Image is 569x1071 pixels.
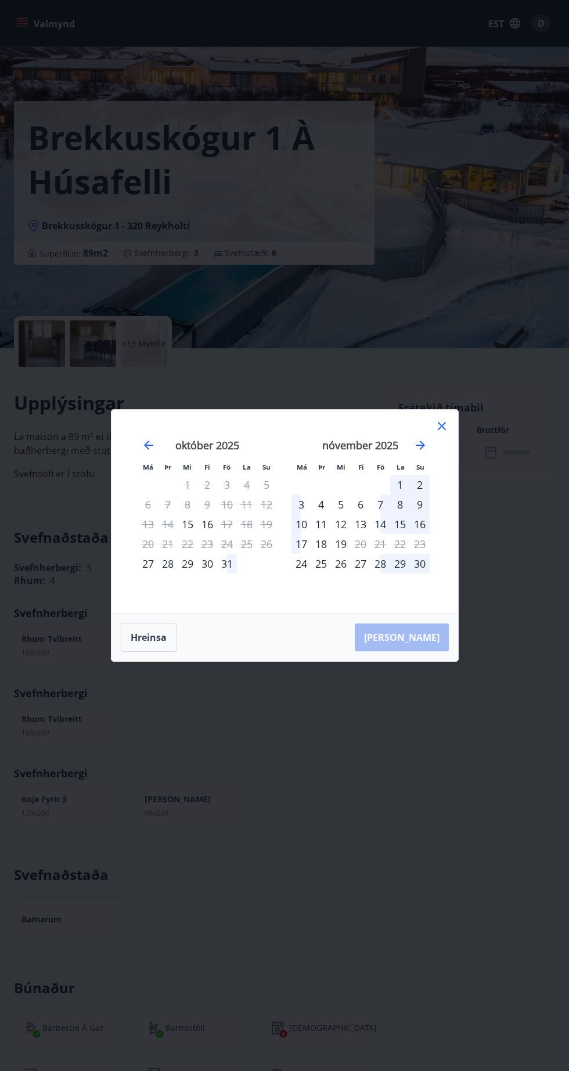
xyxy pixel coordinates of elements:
td: Choose laugardagur, 15. nóvember 2025 as your check-in date. It’s available. [390,514,410,534]
td: Not available. laugardagur, 18. október 2025 [237,514,257,534]
td: Choose fimmtudagur, 30. október 2025 as your check-in date. It’s available. [197,554,217,574]
td: Not available. miðvikudagur, 22. október 2025 [178,534,197,554]
td: Not available. sunnudagur, 5. október 2025 [257,475,276,495]
td: Not available. mánudagur, 13. október 2025 [138,514,158,534]
div: 17 [291,534,311,554]
td: Not available. sunnudagur, 26. október 2025 [257,534,276,554]
td: Choose þriðjudagur, 25. nóvember 2025 as your check-in date. It’s available. [311,554,331,574]
td: Not available. föstudagur, 24. október 2025 [217,534,237,554]
small: Fö [377,463,384,471]
small: Fi [204,463,210,471]
td: Choose miðvikudagur, 29. október 2025 as your check-in date. It’s available. [178,554,197,574]
small: Su [416,463,424,471]
td: Choose mánudagur, 27. október 2025 as your check-in date. It’s available. [138,554,158,574]
div: 28 [158,554,178,574]
td: Choose fimmtudagur, 27. nóvember 2025 as your check-in date. It’s available. [351,554,370,574]
div: Move backward to switch to the previous month. [142,438,156,452]
td: Choose sunnudagur, 9. nóvember 2025 as your check-in date. It’s available. [410,495,430,514]
div: 13 [351,514,370,534]
td: Choose laugardagur, 29. nóvember 2025 as your check-in date. It’s available. [390,554,410,574]
div: Aðeins innritun í boði [291,554,311,574]
strong: nóvember 2025 [322,438,398,452]
div: Aðeins innritun í boði [138,554,158,574]
div: 16 [410,514,430,534]
td: Choose sunnudagur, 2. nóvember 2025 as your check-in date. It’s available. [410,475,430,495]
td: Choose sunnudagur, 16. nóvember 2025 as your check-in date. It’s available. [410,514,430,534]
td: Choose fimmtudagur, 6. nóvember 2025 as your check-in date. It’s available. [351,495,370,514]
div: 11 [311,514,331,534]
td: Choose miðvikudagur, 19. nóvember 2025 as your check-in date. It’s available. [331,534,351,554]
td: Choose laugardagur, 8. nóvember 2025 as your check-in date. It’s available. [390,495,410,514]
small: La [243,463,251,471]
td: Not available. þriðjudagur, 14. október 2025 [158,514,178,534]
div: 30 [197,554,217,574]
td: Not available. sunnudagur, 12. október 2025 [257,495,276,514]
td: Not available. laugardagur, 22. nóvember 2025 [390,534,410,554]
div: 8 [390,495,410,514]
div: Move forward to switch to the next month. [413,438,427,452]
td: Not available. fimmtudagur, 23. október 2025 [197,534,217,554]
small: Má [143,463,153,471]
td: Choose þriðjudagur, 11. nóvember 2025 as your check-in date. It’s available. [311,514,331,534]
div: 6 [351,495,370,514]
div: 16 [197,514,217,534]
div: 9 [410,495,430,514]
div: 30 [410,554,430,574]
td: Not available. föstudagur, 3. október 2025 [217,475,237,495]
div: 29 [390,554,410,574]
td: Choose miðvikudagur, 26. nóvember 2025 as your check-in date. It’s available. [331,554,351,574]
div: 27 [351,554,370,574]
td: Choose miðvikudagur, 5. nóvember 2025 as your check-in date. It’s available. [331,495,351,514]
td: Choose miðvikudagur, 15. október 2025 as your check-in date. It’s available. [178,514,197,534]
div: 19 [331,534,351,554]
td: Not available. föstudagur, 17. október 2025 [217,514,237,534]
div: 28 [370,554,390,574]
div: 31 [217,554,237,574]
td: Not available. laugardagur, 25. október 2025 [237,534,257,554]
small: Su [262,463,271,471]
small: Fi [358,463,364,471]
small: Mi [183,463,192,471]
td: Not available. miðvikudagur, 1. október 2025 [178,475,197,495]
div: 26 [331,554,351,574]
td: Choose sunnudagur, 30. nóvember 2025 as your check-in date. It’s available. [410,554,430,574]
td: Choose mánudagur, 10. nóvember 2025 as your check-in date. It’s available. [291,514,311,534]
td: Not available. mánudagur, 20. október 2025 [138,534,158,554]
div: 15 [390,514,410,534]
td: Not available. föstudagur, 21. nóvember 2025 [370,534,390,554]
td: Not available. fimmtudagur, 9. október 2025 [197,495,217,514]
div: 29 [178,554,197,574]
div: 4 [311,495,331,514]
div: Aðeins útritun í boði [217,514,237,534]
small: Þr [318,463,325,471]
td: Not available. fimmtudagur, 20. nóvember 2025 [351,534,370,554]
td: Choose þriðjudagur, 18. nóvember 2025 as your check-in date. It’s available. [311,534,331,554]
td: Choose þriðjudagur, 4. nóvember 2025 as your check-in date. It’s available. [311,495,331,514]
td: Choose laugardagur, 1. nóvember 2025 as your check-in date. It’s available. [390,475,410,495]
td: Choose þriðjudagur, 28. október 2025 as your check-in date. It’s available. [158,554,178,574]
div: 10 [291,514,311,534]
div: 3 [291,495,311,514]
small: Má [297,463,307,471]
div: 18 [311,534,331,554]
td: Choose mánudagur, 24. nóvember 2025 as your check-in date. It’s available. [291,554,311,574]
td: Choose miðvikudagur, 12. nóvember 2025 as your check-in date. It’s available. [331,514,351,534]
strong: október 2025 [175,438,239,452]
td: Choose mánudagur, 3. nóvember 2025 as your check-in date. It’s available. [291,495,311,514]
small: La [397,463,405,471]
div: 14 [370,514,390,534]
div: 2 [410,475,430,495]
td: Not available. föstudagur, 10. október 2025 [217,495,237,514]
div: Aðeins útritun í boði [351,534,370,554]
div: 7 [370,495,390,514]
div: 12 [331,514,351,534]
td: Choose föstudagur, 31. október 2025 as your check-in date. It’s available. [217,554,237,574]
div: Calendar [125,424,444,599]
td: Choose fimmtudagur, 16. október 2025 as your check-in date. It’s available. [197,514,217,534]
div: 5 [331,495,351,514]
td: Choose föstudagur, 7. nóvember 2025 as your check-in date. It’s available. [370,495,390,514]
td: Not available. sunnudagur, 23. nóvember 2025 [410,534,430,554]
td: Choose fimmtudagur, 13. nóvember 2025 as your check-in date. It’s available. [351,514,370,534]
td: Not available. laugardagur, 4. október 2025 [237,475,257,495]
td: Not available. laugardagur, 11. október 2025 [237,495,257,514]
